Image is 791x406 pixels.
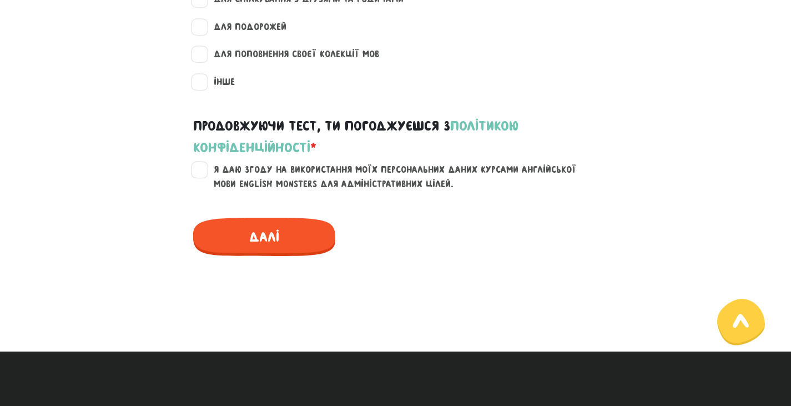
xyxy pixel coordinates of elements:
[193,116,598,158] label: Продовжуючи тест, ти погоджуєшся з
[204,20,286,34] label: для подорожей
[193,218,335,256] span: Далі
[193,118,518,154] a: політикою конфіденційності
[204,163,601,191] label: Я даю згоду на використання моїх персональних даних курсами англійської мови English Monsters для...
[204,75,235,89] label: інше
[204,47,379,62] label: для поповнення своєї колекції мов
